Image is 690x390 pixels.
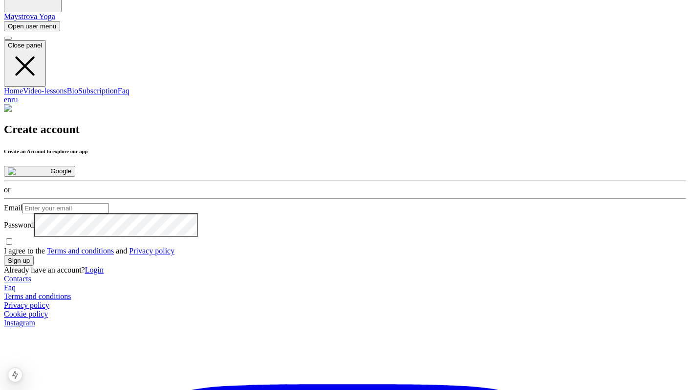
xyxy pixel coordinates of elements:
img: Google icon [8,167,50,175]
nav: Footer [4,275,686,319]
img: Yoga icon [4,104,43,113]
button: Sign up [4,255,34,266]
a: Contacts [4,275,31,283]
a: Privacy policy [4,301,49,309]
label: Email [4,204,22,212]
a: Faq [4,283,16,292]
a: Video-lessons [23,87,67,95]
span: or [4,185,10,194]
a: Terms and conditions [47,247,114,255]
a: Subscription [78,87,118,95]
span: Already have an account? [4,266,85,274]
a: Maystrova Yoga [4,12,55,21]
button: Google [4,166,75,177]
a: Privacy policy [129,247,174,255]
a: ru [11,95,18,104]
button: Open user menu [4,21,60,31]
span: I agree to the and [4,247,174,255]
a: Terms and conditions [4,292,71,300]
h2: Create account [4,123,686,136]
label: Password [4,221,34,229]
button: Close panel [4,40,46,86]
a: en [4,95,11,104]
a: Faq [118,87,129,95]
a: Home [4,87,23,95]
span: Close panel [8,42,42,49]
a: Cookie policy [4,310,48,318]
a: Bio [67,87,78,95]
input: Enter your email [22,203,109,213]
span: Instagram [4,319,35,327]
a: Login [85,266,104,274]
h6: Create an Account to explore our app [4,148,686,154]
span: Open user menu [8,23,56,30]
